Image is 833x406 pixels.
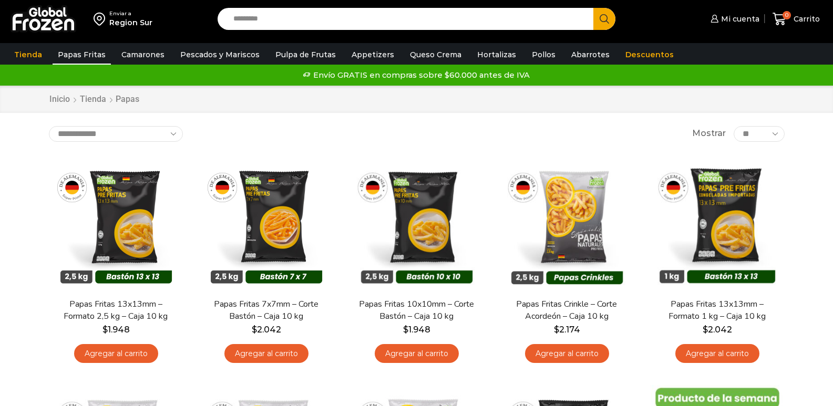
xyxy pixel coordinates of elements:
button: Search button [593,8,615,30]
bdi: 1.948 [102,325,130,335]
span: 0 [783,11,791,19]
a: Agregar al carrito: “Papas Fritas 7x7mm - Corte Bastón - Caja 10 kg” [224,344,308,363]
span: Mi cuenta [718,14,759,24]
a: Agregar al carrito: “Papas Fritas 13x13mm - Formato 1 kg - Caja 10 kg” [675,344,759,363]
a: Hortalizas [472,45,521,65]
a: Papas Fritas 10x10mm – Corte Bastón – Caja 10 kg [356,298,477,322]
a: Agregar al carrito: “Papas Fritas 13x13mm - Formato 2,5 kg - Caja 10 kg” [74,344,158,363]
a: 0 Carrito [770,7,822,32]
a: Descuentos [620,45,679,65]
span: $ [554,325,559,335]
a: Papas Fritas 13x13mm – Formato 1 kg – Caja 10 kg [656,298,777,322]
a: Papas Fritas 7x7mm – Corte Bastón – Caja 10 kg [205,298,326,322]
div: Region Sur [109,17,152,28]
a: Pollos [527,45,561,65]
a: Queso Crema [405,45,467,65]
a: Mi cuenta [708,8,759,29]
a: Pulpa de Frutas [270,45,341,65]
nav: Breadcrumb [49,93,139,106]
a: Papas Fritas [53,45,111,65]
span: $ [102,325,108,335]
a: Appetizers [346,45,399,65]
select: Pedido de la tienda [49,126,183,142]
bdi: 2.174 [554,325,580,335]
a: Agregar al carrito: “Papas Fritas 10x10mm - Corte Bastón - Caja 10 kg” [375,344,459,363]
span: $ [252,325,257,335]
bdi: 2.042 [703,325,732,335]
a: Inicio [49,93,70,106]
a: Abarrotes [566,45,615,65]
img: address-field-icon.svg [94,10,109,28]
a: Papas Fritas 13x13mm – Formato 2,5 kg – Caja 10 kg [55,298,176,322]
a: Pescados y Mariscos [175,45,265,65]
bdi: 1.948 [403,325,430,335]
a: Tienda [79,93,107,106]
div: Enviar a [109,10,152,17]
a: Agregar al carrito: “Papas Fritas Crinkle - Corte Acordeón - Caja 10 kg” [525,344,609,363]
span: Mostrar [692,128,726,140]
span: Carrito [791,14,820,24]
span: $ [703,325,708,335]
a: Camarones [116,45,170,65]
h1: Papas [116,94,139,104]
a: Tienda [9,45,47,65]
a: Papas Fritas Crinkle – Corte Acordeón – Caja 10 kg [506,298,627,322]
span: $ [403,325,408,335]
bdi: 2.042 [252,325,281,335]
